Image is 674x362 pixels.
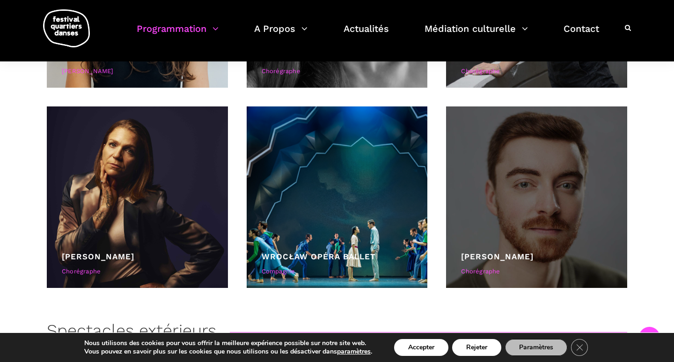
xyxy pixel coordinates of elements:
button: Paramètres [505,339,567,356]
div: Chorégraphe [62,267,213,277]
div: Chorégraphe [262,67,413,76]
a: Actualités [344,21,389,48]
a: Wrocław Opéra Ballet [262,252,376,261]
a: [PERSON_NAME] [62,252,134,261]
p: Nous utilisons des cookies pour vous offrir la meilleure expérience possible sur notre site web. [84,339,372,347]
a: A Propos [254,21,308,48]
button: paramètres [337,347,371,356]
div: Compagnie [262,267,413,277]
button: Rejeter [452,339,501,356]
a: Contact [564,21,599,48]
button: Accepter [394,339,448,356]
a: Programmation [137,21,219,48]
div: Chorégraphe [461,267,612,277]
div: Chorégraphe [461,67,612,76]
img: logo-fqd-med [43,9,90,47]
div: [PERSON_NAME] [62,67,213,76]
a: [PERSON_NAME] [461,252,534,261]
p: Vous pouvez en savoir plus sur les cookies que nous utilisons ou les désactiver dans . [84,347,372,356]
h3: Spectacles extérieurs [47,321,216,344]
a: Médiation culturelle [425,21,528,48]
button: Close GDPR Cookie Banner [571,339,588,356]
